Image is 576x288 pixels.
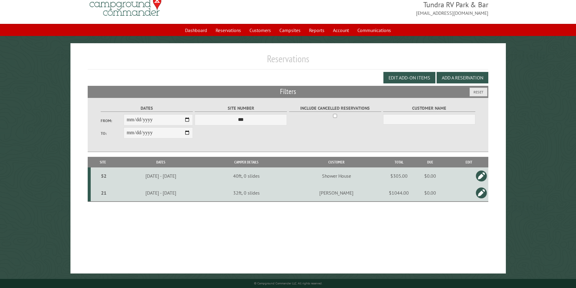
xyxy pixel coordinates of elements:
[411,157,449,167] th: Due
[116,190,206,196] div: [DATE] - [DATE]
[115,157,207,167] th: Dates
[212,24,245,36] a: Reservations
[289,105,381,112] label: Include Cancelled Reservations
[354,24,395,36] a: Communications
[383,105,475,112] label: Customer Name
[329,24,353,36] a: Account
[276,24,304,36] a: Campsites
[93,173,114,179] div: 52
[246,24,275,36] a: Customers
[286,157,387,167] th: Customer
[195,105,287,112] label: Site Number
[411,184,449,202] td: $0.00
[207,157,286,167] th: Camper Details
[254,281,322,285] small: © Campground Commander LLC. All rights reserved.
[91,157,115,167] th: Site
[387,157,411,167] th: Total
[387,184,411,202] td: $1044.00
[207,167,286,184] td: 40ft, 0 slides
[437,72,488,83] button: Add a Reservation
[286,167,387,184] td: Shower House
[93,190,114,196] div: 21
[101,131,124,136] label: To:
[88,53,489,70] h1: Reservations
[101,105,193,112] label: Dates
[116,173,206,179] div: [DATE] - [DATE]
[387,167,411,184] td: $305.00
[411,167,449,184] td: $0.00
[383,72,435,83] button: Edit Add-on Items
[286,184,387,202] td: [PERSON_NAME]
[207,184,286,202] td: 32ft, 0 slides
[101,118,124,124] label: From:
[470,88,487,96] button: Reset
[88,86,489,97] h2: Filters
[181,24,211,36] a: Dashboard
[305,24,328,36] a: Reports
[449,157,488,167] th: Edit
